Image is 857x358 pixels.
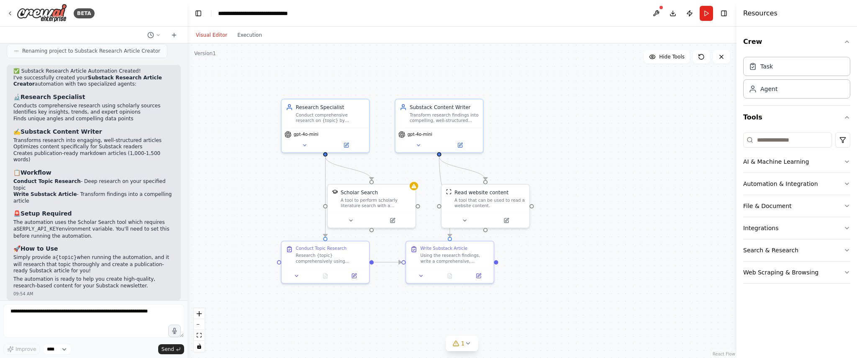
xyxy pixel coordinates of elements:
[743,129,850,290] div: Tools
[374,259,401,266] g: Edge from fb8b3fa0-e074-42c7-9d43-312077632554 to 839af884-37d8-42ea-86b7-be722b7b8a68
[13,127,174,136] h3: ✍️
[713,352,735,356] a: React Flow attribution
[743,53,850,105] div: Crew
[486,216,526,225] button: Open in side panel
[13,109,174,116] li: Identifies key insights, trends, and expert opinions
[144,30,164,40] button: Switch to previous chat
[13,93,174,101] h3: 🔬
[15,346,36,353] span: Improve
[13,137,174,144] li: Transforms research into engaging, well-structured articles
[13,209,174,218] h3: 🚨
[743,8,777,18] h4: Resources
[168,325,181,337] button: Click to speak your automation idea
[13,291,174,297] div: 09:54 AM
[436,157,489,180] g: Edge from 3b86696c-a91b-4eb4-9d97-7acdd5cc7cc7 to 40a60c8e-4e48-4ba8-88f4-2abe060298e5
[441,184,530,228] div: ScrapeWebsiteToolRead website contentA tool that can be used to read a website content.
[21,169,51,176] strong: Workflow
[435,272,465,280] button: No output available
[296,104,365,111] div: Research Specialist
[194,330,205,341] button: fit view
[194,319,205,330] button: zoom out
[74,8,95,18] div: BETA
[13,144,174,150] li: Optimizes content specifically for Substack readers
[342,272,366,280] button: Open in side panel
[13,191,77,197] strong: Write Substack Article
[372,216,413,225] button: Open in side panel
[410,104,479,111] div: Substack Content Writer
[13,150,174,163] li: Creates publication-ready markdown articles (1,000-1,500 words)
[194,50,216,57] div: Version 1
[191,30,232,40] button: Visual Editor
[405,241,495,284] div: Write Substack ArticleUsing the research findings, write a comprehensive, engaging article optimi...
[194,308,205,352] div: React Flow controls
[420,246,467,251] div: Write Substack Article
[743,173,850,195] button: Automation & Integration
[446,336,478,351] button: 1
[296,246,346,251] div: Conduct Topic Research
[446,189,452,195] img: ScrapeWebsiteTool
[21,94,85,100] strong: Research Specialist
[296,253,365,264] div: Research {topic} comprehensively using scholarly sources and credible information. Focus on findi...
[332,189,338,195] img: SerplyScholarSearchTool
[395,99,484,153] div: Substack Content WriterTransform research findings into compelling, well-structured articles opti...
[466,272,490,280] button: Open in side panel
[743,106,850,129] button: Tools
[659,53,685,60] span: Hide Tools
[341,189,378,196] div: Scholar Search
[436,157,454,237] g: Edge from 3b86696c-a91b-4eb4-9d97-7acdd5cc7cc7 to 839af884-37d8-42ea-86b7-be722b7b8a68
[454,198,525,209] div: A tool that can be used to read a website content.
[440,141,480,149] button: Open in side panel
[21,210,72,217] strong: Setup Required
[56,255,77,261] code: {topic}
[644,50,690,63] button: Hide Tools
[322,157,375,180] g: Edge from 59cd43e9-c6c4-415f-a466-b436e6853b8c to 664aebb9-c167-4110-a471-324ea882f600
[158,344,184,354] button: Send
[326,141,366,149] button: Open in side panel
[194,341,205,352] button: toggle interactivity
[17,4,67,23] img: Logo
[21,245,58,252] strong: How to Use
[13,276,174,289] p: The automation is ready to help you create high-quality, research-based content for your Substack...
[760,85,777,93] div: Agent
[420,253,489,264] div: Using the research findings, write a comprehensive, engaging article optimized for Substack about...
[281,241,370,284] div: Conduct Topic ResearchResearch {topic} comprehensively using scholarly sources and credible infor...
[13,191,174,204] li: - Transform findings into a compelling article
[281,99,370,153] div: Research SpecialistConduct comprehensive research on {topic} by gathering information from schola...
[296,112,365,124] div: Conduct comprehensive research on {topic} by gathering information from scholarly sources, news a...
[192,8,204,19] button: Hide left sidebar
[21,128,102,135] strong: Substack Content Writer
[13,168,174,177] h3: 📋
[454,189,508,196] div: Read website content
[743,217,850,239] button: Integrations
[743,262,850,283] button: Web Scraping & Browsing
[461,339,465,348] span: 1
[310,272,340,280] button: No output available
[13,103,174,109] li: Conducts comprehensive research using scholarly sources
[13,254,174,274] p: Simply provide a when running the automation, and it will research that topic thoroughly and crea...
[16,226,59,232] code: SERPLY_API_KEY
[410,112,479,124] div: Transform research findings into compelling, well-structured articles optimized for Substack read...
[341,198,411,209] div: A tool to perform scholarly literature search with a search_query.
[743,195,850,217] button: File & Document
[13,75,174,88] p: I've successfully created your automation with two specialized agents:
[327,184,416,228] div: SerplyScholarSearchToolScholar SearchA tool to perform scholarly literature search with a search_...
[13,68,174,75] h2: ✅ Substack Research Article Automation Created!
[760,62,773,71] div: Task
[22,48,160,54] span: Renaming project to Substack Research Article Creator
[13,219,174,239] p: The automation uses the Scholar Search tool which requires a environment variable. You'll need to...
[162,346,174,353] span: Send
[13,75,162,87] strong: Substack Research Article Creator
[3,344,40,355] button: Improve
[194,308,205,319] button: zoom in
[13,178,174,191] li: - Deep research on your specified topic
[718,8,730,19] button: Hide right sidebar
[13,178,81,184] strong: Conduct Topic Research
[294,132,318,137] span: gpt-4o-mini
[167,30,181,40] button: Start a new chat
[408,132,432,137] span: gpt-4o-mini
[743,30,850,53] button: Crew
[218,9,312,18] nav: breadcrumb
[232,30,267,40] button: Execution
[743,239,850,261] button: Search & Research
[322,157,329,237] g: Edge from 59cd43e9-c6c4-415f-a466-b436e6853b8c to fb8b3fa0-e074-42c7-9d43-312077632554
